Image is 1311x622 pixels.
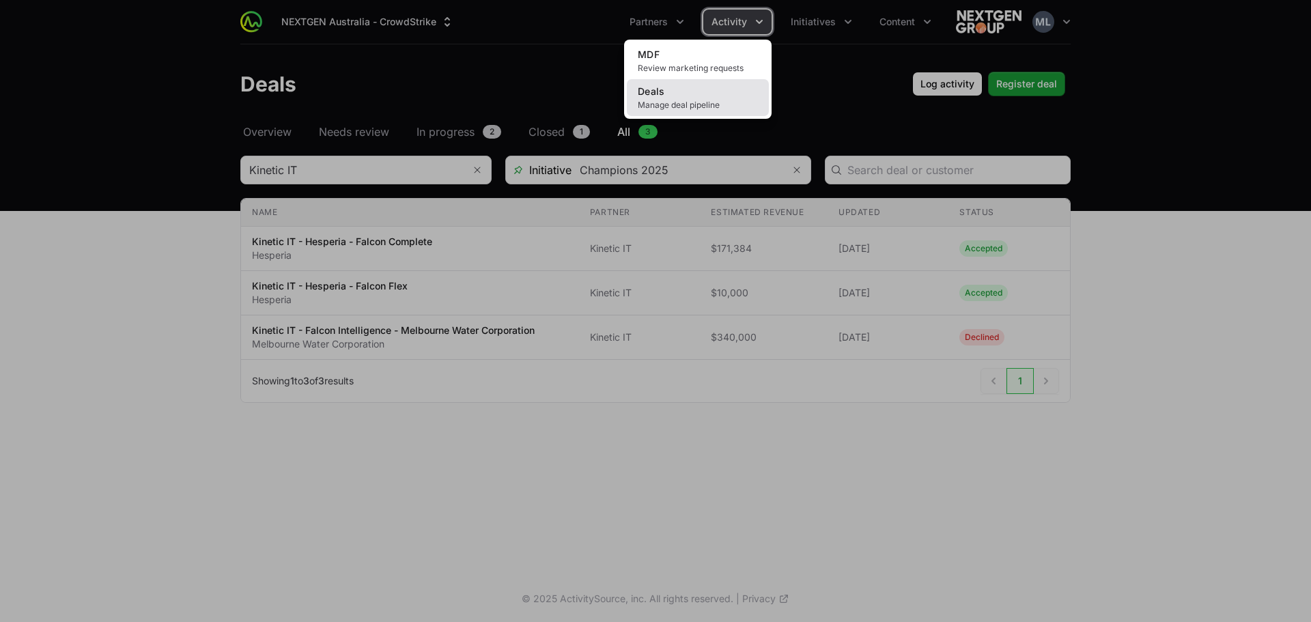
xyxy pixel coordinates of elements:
span: Deals [638,85,665,97]
span: MDF [638,48,660,60]
a: MDFReview marketing requests [627,42,769,79]
div: Main navigation [262,10,940,34]
span: Review marketing requests [638,63,758,74]
span: Manage deal pipeline [638,100,758,111]
div: Activity menu [703,10,772,34]
a: DealsManage deal pipeline [627,79,769,116]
